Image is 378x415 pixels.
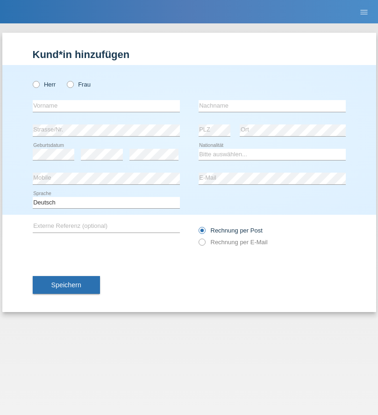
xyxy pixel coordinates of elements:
[359,7,369,17] i: menu
[355,9,373,15] a: menu
[33,81,39,87] input: Herr
[33,276,100,294] button: Speichern
[199,227,263,234] label: Rechnung per Post
[33,49,346,60] h1: Kund*in hinzufügen
[199,239,268,246] label: Rechnung per E-Mail
[51,281,81,289] span: Speichern
[67,81,73,87] input: Frau
[199,227,205,239] input: Rechnung per Post
[67,81,91,88] label: Frau
[33,81,56,88] label: Herr
[199,239,205,250] input: Rechnung per E-Mail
